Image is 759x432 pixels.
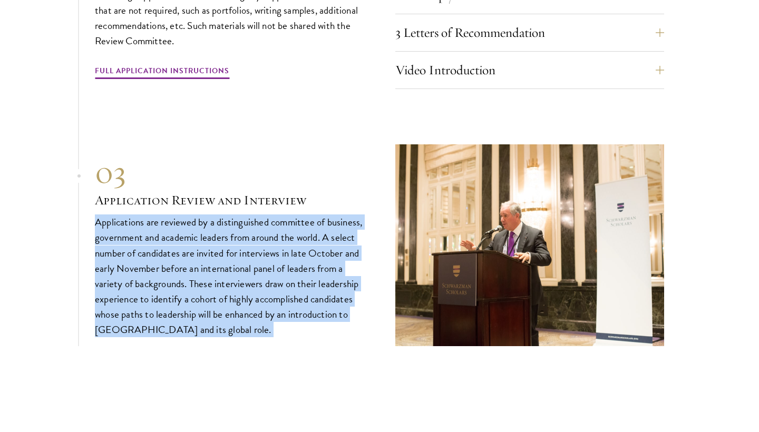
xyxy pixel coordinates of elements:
[95,153,364,191] div: 03
[395,57,664,83] button: Video Introduction
[95,191,364,209] h3: Application Review and Interview
[395,20,664,45] button: 3 Letters of Recommendation
[95,64,229,81] a: Full Application Instructions
[95,214,364,337] p: Applications are reviewed by a distinguished committee of business, government and academic leade...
